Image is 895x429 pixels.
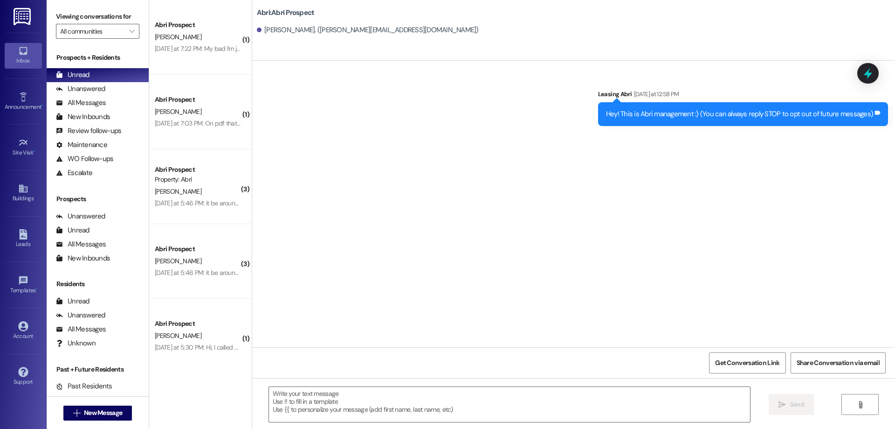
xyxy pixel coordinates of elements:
[73,409,80,417] i: 
[155,20,241,30] div: Abri Prospect
[5,135,42,160] a: Site Visit •
[257,8,315,18] b: Abri: Abri Prospect
[56,84,105,94] div: Unanswered
[606,109,873,119] div: Hey! This is Abri management :) (You can always reply STOP to opt out of future messages)
[155,268,254,277] div: [DATE] at 5:46 PM: it be around 4pm
[155,343,671,352] div: [DATE] at 5:30 PM: Hi, I called around a week ago asking about early move-ins and they said that ...
[84,408,122,418] span: New Message
[155,319,241,329] div: Abri Prospect
[5,318,42,344] a: Account
[47,194,149,204] div: Prospects
[56,140,107,150] div: Maintenance
[41,102,43,109] span: •
[56,310,105,320] div: Unanswered
[155,199,254,207] div: [DATE] at 5:46 PM: it be around 4pm
[56,70,89,80] div: Unread
[56,225,89,235] div: Unread
[14,8,33,25] img: ResiDesk Logo
[155,107,201,116] span: [PERSON_NAME]
[56,98,106,108] div: All Messages
[129,28,134,35] i: 
[5,226,42,252] a: Leads
[56,239,106,249] div: All Messages
[155,33,201,41] span: [PERSON_NAME]
[257,25,479,35] div: [PERSON_NAME]. ([PERSON_NAME][EMAIL_ADDRESS][DOMAIN_NAME])
[857,401,864,408] i: 
[56,296,89,306] div: Unread
[155,95,241,105] div: Abri Prospect
[56,154,113,164] div: WO Follow-ups
[155,175,241,184] div: Property: Abri
[715,358,779,368] span: Get Conversation Link
[56,211,105,221] div: Unanswered
[56,338,96,348] div: Unknown
[56,168,92,178] div: Escalate
[5,43,42,68] a: Inbox
[790,400,804,409] span: Send
[56,9,139,24] label: Viewing conversations for
[797,358,880,368] span: Share Conversation via email
[56,381,112,391] div: Past Residents
[778,401,785,408] i: 
[5,364,42,389] a: Support
[56,324,106,334] div: All Messages
[155,187,201,196] span: [PERSON_NAME]
[47,53,149,63] div: Prospects + Residents
[60,24,124,39] input: All communities
[155,119,468,127] div: [DATE] at 7:03 PM: On pdf that u sent me it mentions a $12 fee what is that bc it doesn't mention...
[36,286,37,292] span: •
[5,273,42,298] a: Templates •
[5,181,42,206] a: Buildings
[155,244,241,254] div: Abri Prospect
[791,352,886,373] button: Share Conversation via email
[56,253,110,263] div: New Inbounds
[632,89,679,99] div: [DATE] at 12:58 PM
[155,44,439,53] div: [DATE] at 7:22 PM: My bad I'm just seeing this message, am I still eligible to get that applicati...
[56,126,121,136] div: Review follow-ups
[47,365,149,374] div: Past + Future Residents
[56,112,110,122] div: New Inbounds
[155,165,241,175] div: Abri Prospect
[47,279,149,289] div: Residents
[63,406,132,421] button: New Message
[709,352,785,373] button: Get Conversation Link
[598,89,888,102] div: Leasing Abri
[34,148,35,155] span: •
[769,394,814,415] button: Send
[155,331,201,340] span: [PERSON_NAME]
[155,257,201,265] span: [PERSON_NAME]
